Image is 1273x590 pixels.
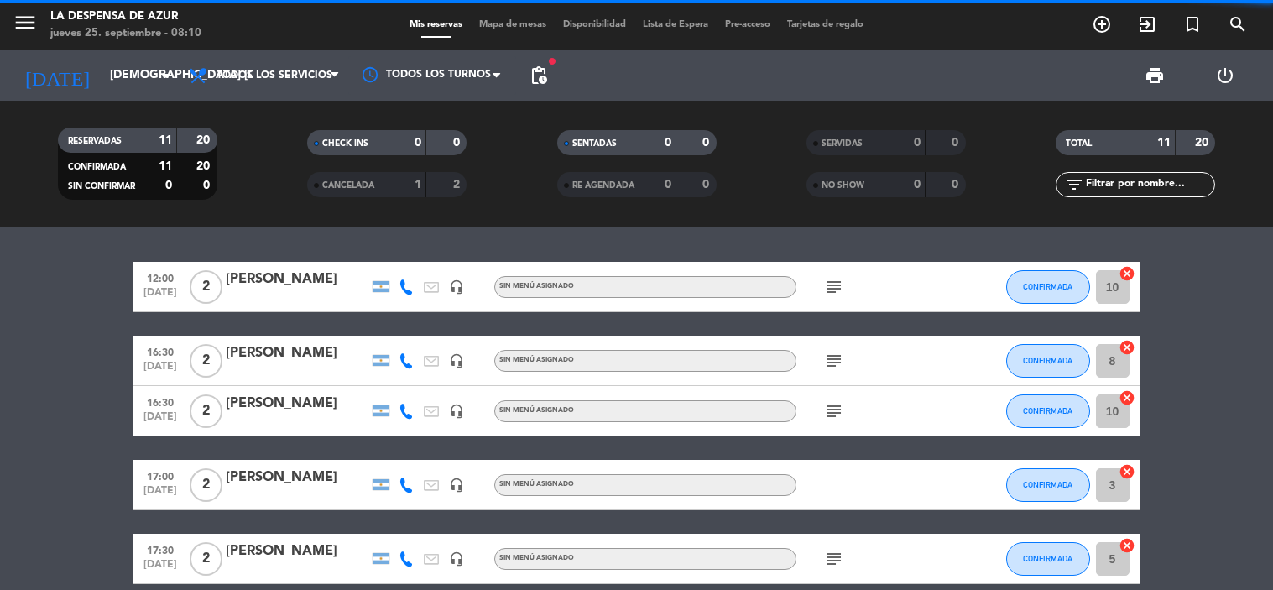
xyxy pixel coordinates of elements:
span: Mis reservas [401,20,471,29]
span: CANCELADA [322,181,374,190]
span: [DATE] [139,361,181,380]
span: 17:00 [139,466,181,485]
span: CONFIRMADA [1023,282,1072,291]
span: NO SHOW [822,181,864,190]
i: exit_to_app [1137,14,1157,34]
strong: 0 [952,179,962,191]
i: subject [824,351,844,371]
span: Tarjetas de regalo [779,20,872,29]
span: 16:30 [139,342,181,361]
i: [DATE] [13,57,102,94]
i: filter_list [1064,175,1084,195]
strong: 0 [203,180,213,191]
span: CHECK INS [322,139,368,148]
strong: 0 [665,179,671,191]
strong: 0 [702,137,712,149]
i: cancel [1119,339,1135,356]
button: CONFIRMADA [1006,394,1090,428]
i: power_settings_new [1215,65,1235,86]
span: [DATE] [139,559,181,578]
div: LOG OUT [1190,50,1260,101]
span: Sin menú asignado [499,283,574,290]
span: pending_actions [529,65,549,86]
strong: 0 [415,137,421,149]
span: Sin menú asignado [499,481,574,488]
span: Sin menú asignado [499,357,574,363]
span: Pre-acceso [717,20,779,29]
i: cancel [1119,265,1135,282]
span: Sin menú asignado [499,407,574,414]
div: [PERSON_NAME] [226,342,368,364]
i: headset_mic [449,404,464,419]
i: subject [824,549,844,569]
i: arrow_drop_down [156,65,176,86]
span: Sin menú asignado [499,555,574,561]
div: [PERSON_NAME] [226,393,368,415]
span: print [1145,65,1165,86]
span: Disponibilidad [555,20,634,29]
i: headset_mic [449,551,464,567]
span: CONFIRMADA [68,163,126,171]
span: CONFIRMADA [1023,554,1072,563]
strong: 0 [453,137,463,149]
div: [PERSON_NAME] [226,467,368,488]
span: [DATE] [139,287,181,306]
i: add_circle_outline [1092,14,1112,34]
span: CONFIRMADA [1023,480,1072,489]
strong: 0 [702,179,712,191]
strong: 0 [165,180,172,191]
strong: 0 [914,137,921,149]
span: 2 [190,394,222,428]
span: 2 [190,542,222,576]
strong: 0 [952,137,962,149]
i: menu [13,10,38,35]
span: [DATE] [139,485,181,504]
span: fiber_manual_record [547,56,557,66]
span: [DATE] [139,411,181,431]
span: CONFIRMADA [1023,356,1072,365]
i: cancel [1119,463,1135,480]
strong: 0 [665,137,671,149]
strong: 11 [1157,137,1171,149]
i: subject [824,277,844,297]
strong: 2 [453,179,463,191]
span: TOTAL [1066,139,1092,148]
span: RESERVADAS [68,137,122,145]
strong: 0 [914,179,921,191]
strong: 11 [159,134,172,146]
input: Filtrar por nombre... [1084,175,1214,194]
span: CONFIRMADA [1023,406,1072,415]
button: menu [13,10,38,41]
div: [PERSON_NAME] [226,540,368,562]
button: CONFIRMADA [1006,344,1090,378]
strong: 1 [415,179,421,191]
span: 17:30 [139,540,181,559]
span: 2 [190,344,222,378]
button: CONFIRMADA [1006,542,1090,576]
span: RE AGENDADA [572,181,634,190]
strong: 11 [159,160,172,172]
span: SIN CONFIRMAR [68,182,135,191]
i: search [1228,14,1248,34]
span: Todos los servicios [217,70,332,81]
strong: 20 [196,160,213,172]
button: CONFIRMADA [1006,468,1090,502]
i: headset_mic [449,478,464,493]
i: turned_in_not [1182,14,1203,34]
span: SERVIDAS [822,139,863,148]
i: subject [824,401,844,421]
button: CONFIRMADA [1006,270,1090,304]
span: 2 [190,468,222,502]
strong: 20 [196,134,213,146]
span: 2 [190,270,222,304]
i: headset_mic [449,353,464,368]
i: cancel [1119,389,1135,406]
span: Mapa de mesas [471,20,555,29]
strong: 20 [1195,137,1212,149]
span: SENTADAS [572,139,617,148]
span: 16:30 [139,392,181,411]
i: headset_mic [449,279,464,295]
div: La Despensa de Azur [50,8,201,25]
div: [PERSON_NAME] [226,269,368,290]
div: jueves 25. septiembre - 08:10 [50,25,201,42]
